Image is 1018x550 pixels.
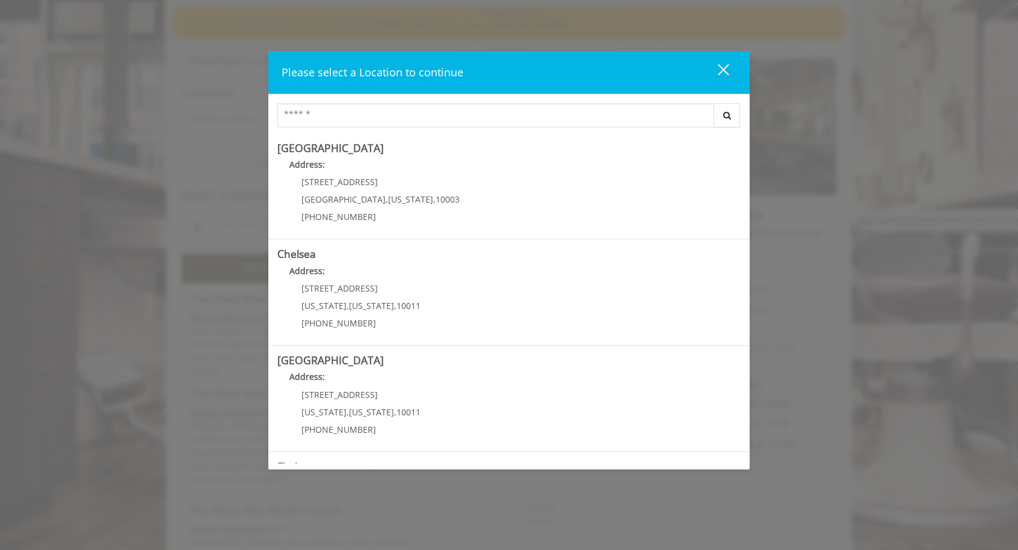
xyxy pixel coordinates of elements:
span: [US_STATE] [349,406,394,418]
div: close dialog [704,63,728,81]
span: [GEOGRAPHIC_DATA] [301,194,386,205]
span: [PHONE_NUMBER] [301,424,376,435]
b: Address: [289,371,325,382]
span: , [394,406,396,418]
span: [US_STATE] [388,194,433,205]
span: [PHONE_NUMBER] [301,317,376,329]
span: , [386,194,388,205]
b: [GEOGRAPHIC_DATA] [277,141,384,155]
span: 10003 [436,194,460,205]
b: Address: [289,159,325,170]
b: [GEOGRAPHIC_DATA] [277,353,384,367]
span: [STREET_ADDRESS] [301,283,378,294]
span: , [347,406,349,418]
b: Address: [289,265,325,277]
span: Please select a Location to continue [282,65,463,79]
span: [STREET_ADDRESS] [301,176,378,188]
b: Chelsea [277,246,316,261]
span: [US_STATE] [301,300,347,311]
input: Search Center [277,103,714,127]
button: close dialog [696,60,736,85]
span: , [347,300,349,311]
span: [PHONE_NUMBER] [301,211,376,222]
span: [STREET_ADDRESS] [301,389,378,400]
span: 10011 [396,300,421,311]
span: 10011 [396,406,421,418]
span: [US_STATE] [301,406,347,418]
span: , [394,300,396,311]
span: [US_STATE] [349,300,394,311]
span: , [433,194,436,205]
div: Center Select [277,103,741,133]
b: Flatiron [277,459,315,474]
i: Search button [720,111,734,120]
